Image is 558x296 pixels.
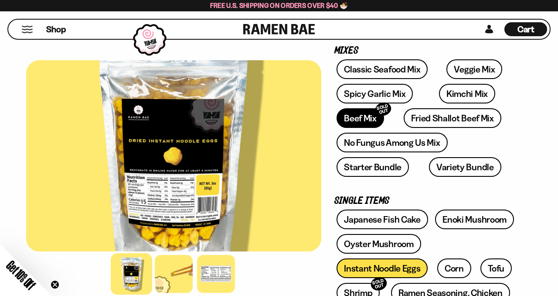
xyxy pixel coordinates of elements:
a: Corn [437,258,471,278]
span: Get 10% Off [4,258,38,292]
a: Japanese Fish Cake [337,210,428,229]
a: Oyster Mushroom [337,234,421,254]
button: Close teaser [51,280,59,289]
a: Starter Bundle [337,157,409,177]
a: Veggie Mix [446,59,502,79]
a: Tofu [480,258,512,278]
a: Kimchi Mix [439,84,495,103]
a: Shop [46,22,66,36]
a: Variety Bundle [429,157,501,177]
a: Cart [504,20,547,39]
button: Mobile Menu Trigger [21,26,33,33]
a: Classic Seafood Mix [337,59,428,79]
span: Cart [517,24,534,34]
a: Beef MixSOLD OUT [337,108,384,128]
a: No Fungus Among Us Mix [337,133,447,152]
span: Free U.S. Shipping on Orders over $40 🍜 [210,1,348,10]
a: Spicy Garlic Mix [337,84,413,103]
p: Single Items [334,197,519,205]
div: SOLD OUT [374,101,393,118]
span: Shop [46,24,66,35]
a: Fried Shallot Beef Mix [404,108,501,128]
a: Enoki Mushroom [435,210,514,229]
div: SOLD OUT [370,275,389,293]
p: Mixes [334,47,519,55]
